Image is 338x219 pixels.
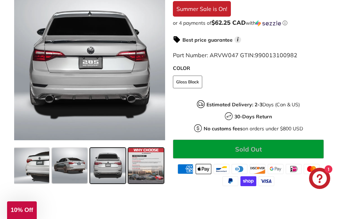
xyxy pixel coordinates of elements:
img: paypal [222,176,238,186]
img: bancontact [214,164,229,174]
img: master [304,164,320,174]
img: visa [258,176,274,186]
p: Days (Can & US) [206,101,300,108]
div: or 4 payments of with [173,19,324,26]
strong: 30-Days Return [234,113,272,120]
p: on orders under $800 USD [204,125,303,132]
img: american_express [177,164,193,174]
img: shopify_pay [240,176,256,186]
img: Sezzle [256,20,281,26]
span: i [234,36,241,43]
inbox-online-store-chat: Shopify online store chat [307,168,332,191]
div: Summer Sale is On! [173,1,231,17]
strong: Best price guarantee [182,37,233,43]
span: Part Number: ARVW047 GTIN: [173,52,297,59]
div: 10% Off [7,201,37,219]
span: 10% Off [11,207,33,213]
button: Sold Out [173,140,324,159]
span: $62.25 CAD [211,19,246,26]
div: or 4 payments of$62.25 CADwithSezzle Click to learn more about Sezzle [173,19,324,26]
img: google_pay [268,164,284,174]
label: COLOR [173,65,324,72]
img: diners_club [232,164,247,174]
span: Sold Out [235,145,262,153]
img: ideal [286,164,302,174]
strong: No customs fees [204,125,243,132]
span: 990013100982 [255,52,297,59]
img: apple_pay [196,164,211,174]
strong: Estimated Delivery: 2-3 [206,101,262,108]
img: discover [250,164,266,174]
